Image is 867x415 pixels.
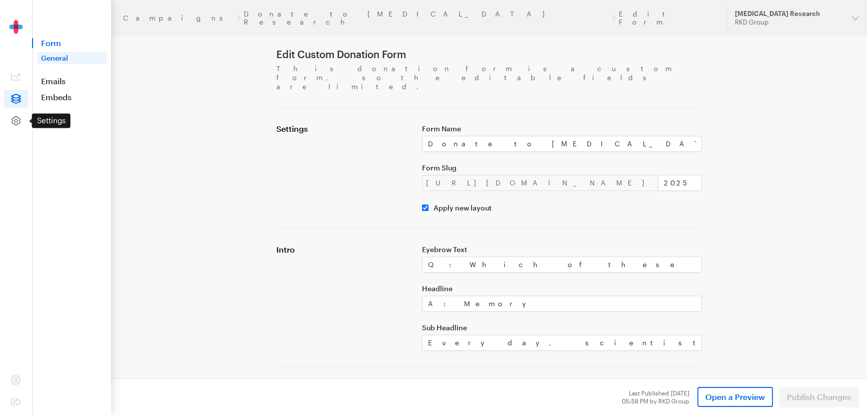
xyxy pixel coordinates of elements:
div: RKD Group [735,18,843,27]
a: Emails [32,76,111,86]
h1: Edit Custom Donation Form [276,48,702,60]
div: Last Published [DATE] 05:58 PM by RKD Group [622,389,689,405]
span: Open a Preview [705,391,765,403]
label: Form Slug [422,164,702,172]
div: [URL][DOMAIN_NAME] [422,175,658,191]
label: Apply new layout [428,204,492,212]
label: Eyebrow Text [422,246,702,254]
a: Embeds [32,92,111,102]
div: [MEDICAL_DATA] Research [735,10,843,18]
a: Donate to [MEDICAL_DATA] Research [244,10,609,26]
label: Sub Headline [422,324,702,332]
a: General [37,52,107,64]
h4: Intro [276,245,410,255]
span: Form [32,38,111,48]
a: Open a Preview [697,387,773,407]
h4: Settings [276,124,410,134]
p: This donation form is a custom form, so the editable fields are limited. [276,64,702,91]
button: [MEDICAL_DATA] Research RKD Group [727,4,867,32]
a: Campaigns [123,14,234,22]
label: Form Name [422,125,702,133]
label: Headline [422,285,702,293]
